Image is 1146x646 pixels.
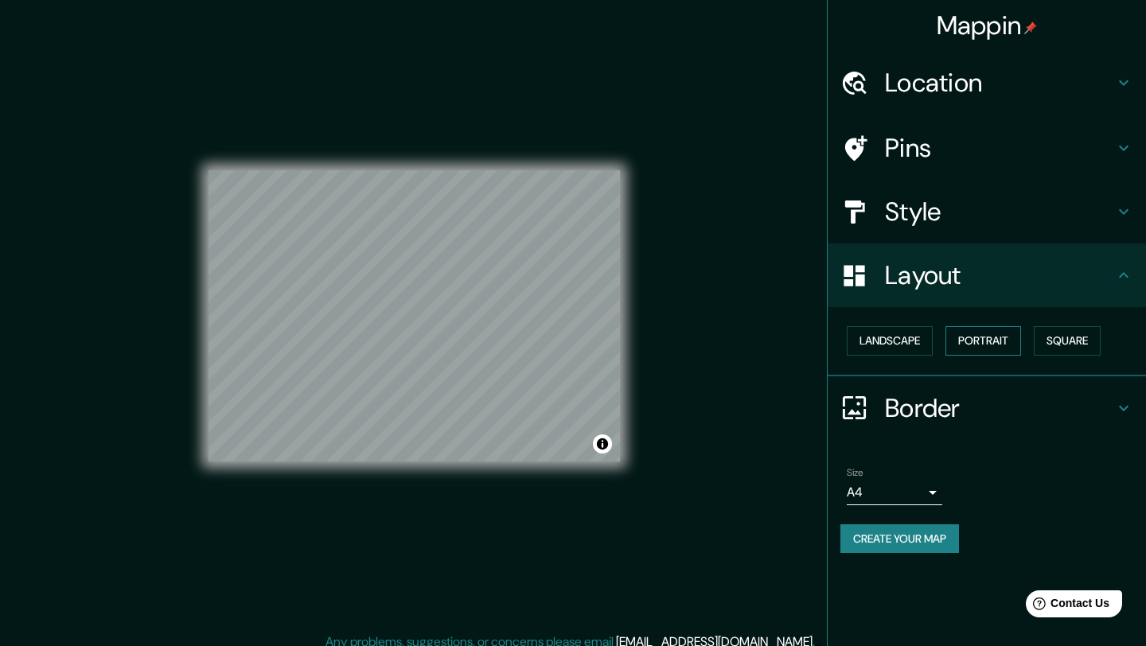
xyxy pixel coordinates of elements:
[1004,584,1128,628] iframe: Help widget launcher
[847,480,942,505] div: A4
[840,524,959,554] button: Create your map
[847,465,863,479] label: Size
[1024,21,1037,34] img: pin-icon.png
[828,243,1146,307] div: Layout
[593,434,612,453] button: Toggle attribution
[1034,326,1101,356] button: Square
[885,392,1114,424] h4: Border
[885,196,1114,228] h4: Style
[828,51,1146,115] div: Location
[828,376,1146,440] div: Border
[885,132,1114,164] h4: Pins
[885,67,1114,99] h4: Location
[937,10,1038,41] h4: Mappin
[209,170,620,461] canvas: Map
[828,116,1146,180] div: Pins
[828,180,1146,243] div: Style
[847,326,933,356] button: Landscape
[945,326,1021,356] button: Portrait
[885,259,1114,291] h4: Layout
